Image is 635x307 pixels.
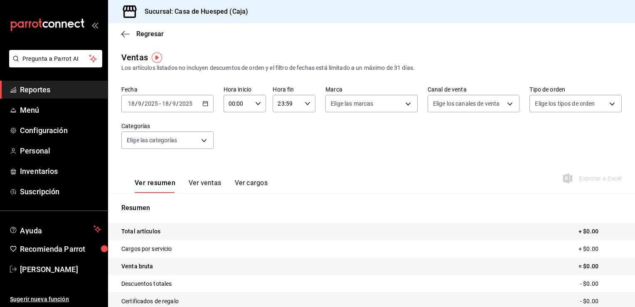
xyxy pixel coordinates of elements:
[6,60,102,69] a: Pregunta a Parrot AI
[331,99,373,108] span: Elige las marcas
[138,7,248,17] h3: Sucursal: Casa de Huesped (Caja)
[121,280,172,288] p: Descuentos totales
[121,203,622,213] p: Resumen
[224,87,266,92] label: Hora inicio
[138,100,142,107] input: --
[273,87,315,92] label: Hora fin
[428,87,520,92] label: Canal de venta
[121,245,172,253] p: Cargos por servicio
[135,100,138,107] span: /
[136,30,164,38] span: Regresar
[20,186,101,197] span: Suscripción
[325,87,418,92] label: Marca
[179,100,193,107] input: ----
[22,54,89,63] span: Pregunta a Parrot AI
[20,243,101,255] span: Recomienda Parrot
[121,30,164,38] button: Regresar
[9,50,102,67] button: Pregunta a Parrot AI
[128,100,135,107] input: --
[135,179,268,193] div: navigation tabs
[580,280,622,288] p: - $0.00
[121,87,214,92] label: Fecha
[121,297,179,306] p: Certificados de regalo
[578,227,622,236] p: + $0.00
[20,84,101,95] span: Reportes
[127,136,177,144] span: Elige las categorías
[162,100,169,107] input: --
[121,227,160,236] p: Total artículos
[433,99,500,108] span: Elige los canales de venta
[121,262,153,271] p: Venta bruta
[135,179,175,193] button: Ver resumen
[144,100,158,107] input: ----
[172,100,176,107] input: --
[169,100,172,107] span: /
[578,245,622,253] p: + $0.00
[121,51,148,64] div: Ventas
[176,100,179,107] span: /
[20,166,101,177] span: Inventarios
[20,264,101,275] span: [PERSON_NAME]
[535,99,595,108] span: Elige los tipos de orden
[235,179,268,193] button: Ver cargos
[578,262,622,271] p: = $0.00
[121,64,622,72] div: Los artículos listados no incluyen descuentos de orden y el filtro de fechas está limitado a un m...
[580,297,622,306] p: - $0.00
[20,125,101,136] span: Configuración
[529,87,622,92] label: Tipo de orden
[189,179,222,193] button: Ver ventas
[121,123,214,129] label: Categorías
[20,104,101,116] span: Menú
[91,22,98,28] button: open_drawer_menu
[159,100,161,107] span: -
[152,52,162,63] img: Tooltip marker
[20,224,90,234] span: Ayuda
[20,145,101,156] span: Personal
[10,295,101,304] span: Sugerir nueva función
[142,100,144,107] span: /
